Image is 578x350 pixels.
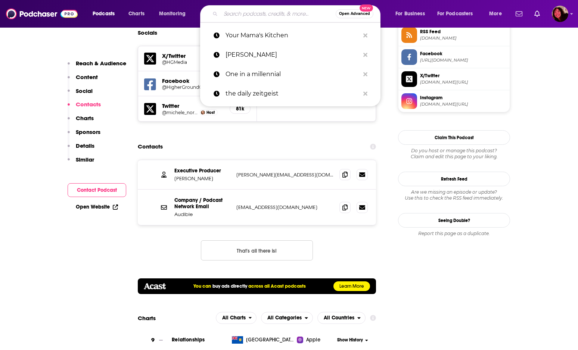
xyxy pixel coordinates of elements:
h5: Twitter [162,102,224,109]
a: Seeing Double? [398,213,510,228]
p: [EMAIL_ADDRESS][DOMAIN_NAME] [236,204,333,210]
a: Charts [124,8,149,20]
button: open menu [317,312,366,324]
button: open menu [154,8,195,20]
button: open menu [484,8,511,20]
a: Your Mama's Kitchen [200,26,380,45]
span: Do you host or manage this podcast? [398,148,510,154]
p: [PERSON_NAME] [174,175,230,182]
p: Your Mama's Kitchen [226,26,360,45]
a: buy ads directly [212,283,247,289]
span: Apple [306,336,320,344]
button: Similar [68,156,94,170]
span: Open Advanced [339,12,370,16]
p: Details [76,142,94,149]
button: Contacts [68,101,101,115]
span: https://www.facebook.com/HigherGroundOfficial [420,57,507,63]
button: Social [68,87,93,101]
h5: Facebook [162,77,224,84]
h2: Socials [138,26,157,40]
p: Charts [76,115,94,122]
button: Refresh Feed [398,172,510,186]
button: Details [68,142,94,156]
h2: Platforms [216,312,257,324]
p: Company / Podcast Network Email [174,197,230,210]
button: open menu [216,312,257,324]
a: Show notifications dropdown [531,7,543,20]
button: open menu [432,8,484,20]
a: [GEOGRAPHIC_DATA] [229,336,297,344]
span: Logged in as Kathryn-Musilek [552,6,568,22]
p: the daily zeitgeist [226,84,360,103]
span: Host [206,110,215,115]
a: Apple [297,336,335,344]
span: All Countries [324,315,354,321]
a: Open Website [76,204,118,210]
img: Podchaser - Follow, Share and Rate Podcasts [6,7,78,21]
h2: Countries [317,312,366,324]
a: the daily zeitgeist [200,84,380,103]
span: More [489,9,502,19]
button: open menu [87,8,124,20]
a: @michele_norris [162,110,198,115]
h3: 9 [151,336,155,344]
p: Social [76,87,93,94]
p: Similar [76,156,94,163]
span: Facebook [420,50,507,57]
p: [PERSON_NAME][EMAIL_ADDRESS][DOMAIN_NAME] [236,172,333,178]
button: Nothing here. [201,240,313,260]
span: feeds.acast.com [420,35,507,41]
p: Contacts [76,101,101,108]
h5: X/Twitter [162,52,224,59]
span: Charts [128,9,144,19]
button: Open AdvancedNew [336,9,373,18]
a: Learn More [333,281,370,291]
span: Instagram [420,94,507,101]
button: open menu [261,312,313,324]
h2: Categories [261,312,313,324]
div: Claim and edit this page to your liking. [398,148,510,160]
button: Claim This Podcast [398,130,510,145]
button: Show History [335,337,371,343]
button: Reach & Audience [68,60,126,74]
button: Sponsors [68,128,100,142]
button: Charts [68,115,94,128]
p: Content [76,74,98,81]
div: Search podcasts, credits, & more... [207,5,388,22]
span: Podcasts [93,9,115,19]
span: All Categories [267,315,302,321]
a: Relationships [172,337,205,343]
span: New [360,4,373,12]
img: Michele Norris [201,110,205,115]
p: Audible [174,211,230,218]
div: Report this page as a duplicate. [398,231,510,237]
a: X/Twitter[DOMAIN_NAME][URL] [401,71,507,87]
h5: 81k [236,106,244,112]
span: X/Twitter [420,72,507,79]
span: For Podcasters [437,9,473,19]
a: Facebook[URL][DOMAIN_NAME] [401,49,507,65]
a: Instagram[DOMAIN_NAME][URL] [401,93,507,109]
button: open menu [390,8,434,20]
p: Sponsors [76,128,100,135]
h2: Charts [138,315,156,322]
a: [PERSON_NAME] [200,45,380,65]
h5: @HGMedia [162,59,224,65]
h2: Contacts [138,140,163,154]
h5: You can across all Acast podcasts [193,283,305,289]
a: Show notifications dropdown [513,7,525,20]
span: instagram.com/michele__norris [420,101,507,107]
p: Executive Producer [174,168,230,174]
span: Show History [337,337,363,343]
span: For Business [395,9,425,19]
p: One in a millennial [226,65,360,84]
p: kate kennedy [226,45,360,65]
input: Search podcasts, credits, & more... [221,8,336,20]
span: Monitoring [159,9,186,19]
a: RSS Feed[DOMAIN_NAME] [401,27,507,43]
div: Are we missing an episode or update? Use this to check the RSS feed immediately. [398,189,510,201]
